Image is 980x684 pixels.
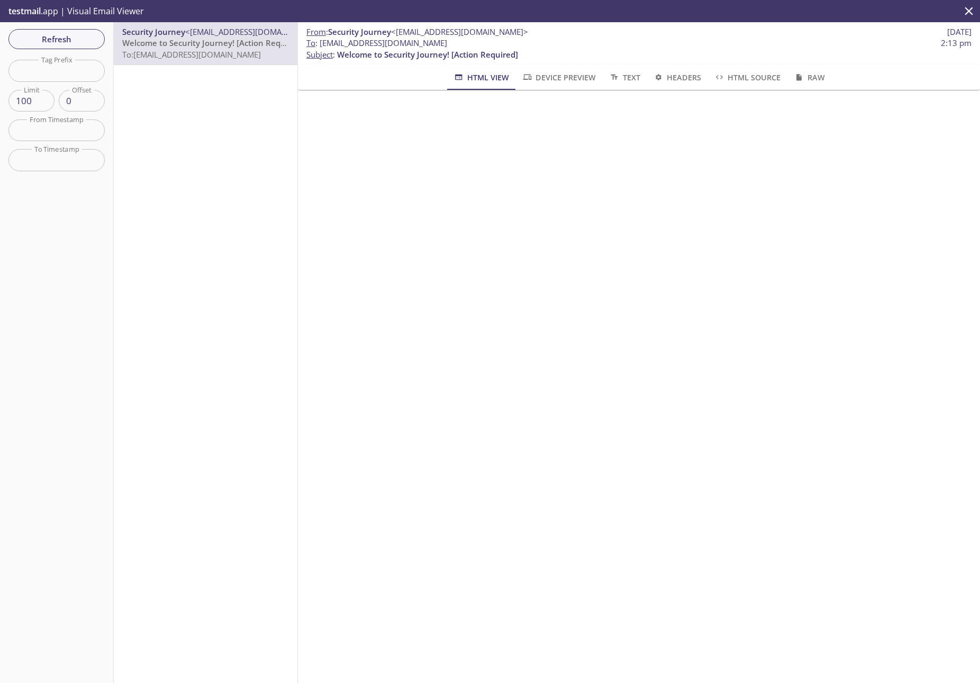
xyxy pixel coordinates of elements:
span: Security Journey [122,26,185,37]
span: Welcome to Security Journey! [Action Required] [122,38,303,48]
span: 2:13 pm [941,38,972,49]
span: Device Preview [522,71,596,84]
span: Welcome to Security Journey! [Action Required] [337,49,518,60]
span: HTML View [453,71,509,84]
span: Raw [793,71,824,84]
p: : [306,38,972,60]
div: Security Journey<[EMAIL_ADDRESS][DOMAIN_NAME]>Welcome to Security Journey! [Action Required]To:[E... [114,22,297,64]
span: <[EMAIL_ADDRESS][DOMAIN_NAME]> [185,26,322,37]
span: [DATE] [947,26,972,38]
span: To [306,38,315,48]
nav: emails [114,22,297,65]
span: <[EMAIL_ADDRESS][DOMAIN_NAME]> [391,26,528,37]
span: Headers [653,71,701,84]
span: : [306,26,528,38]
span: To: [EMAIL_ADDRESS][DOMAIN_NAME] [122,49,261,60]
span: Refresh [17,32,96,46]
span: Security Journey [328,26,391,37]
span: : [EMAIL_ADDRESS][DOMAIN_NAME] [306,38,447,49]
button: Refresh [8,29,105,49]
span: Subject [306,49,333,60]
span: HTML Source [714,71,781,84]
span: From [306,26,326,37]
span: Text [609,71,640,84]
span: testmail [8,5,41,17]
